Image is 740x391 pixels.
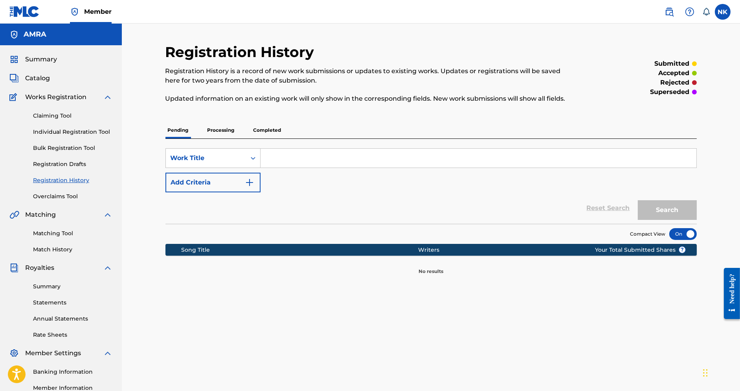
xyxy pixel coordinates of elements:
[84,7,112,16] span: Member
[103,263,112,273] img: expand
[33,331,112,339] a: Rate Sheets
[418,246,620,254] div: Writers
[665,7,674,17] img: search
[33,160,112,168] a: Registration Drafts
[718,262,740,325] iframe: Resource Center
[165,122,191,138] p: Pending
[103,349,112,358] img: expand
[24,30,46,39] h5: AMRA
[25,263,54,273] span: Royalties
[715,4,731,20] div: User Menu
[205,122,237,138] p: Processing
[33,144,112,152] a: Bulk Registration Tool
[25,55,57,64] span: Summary
[682,4,698,20] div: Help
[33,315,112,323] a: Annual Statements
[33,282,112,291] a: Summary
[9,55,57,64] a: SummarySummary
[9,263,19,273] img: Royalties
[9,55,19,64] img: Summary
[9,30,19,39] img: Accounts
[9,92,20,102] img: Works Registration
[33,192,112,201] a: Overclaims Tool
[679,247,685,253] span: ?
[701,353,740,391] iframe: Chat Widget
[630,231,666,238] span: Compact View
[165,148,697,224] form: Search Form
[70,7,79,17] img: Top Rightsholder
[165,66,575,85] p: Registration History is a record of new work submissions or updates to existing works. Updates or...
[33,245,112,254] a: Match History
[661,78,690,87] p: rejected
[165,94,575,103] p: Updated information on an existing work will only show in the corresponding fields. New work subm...
[103,210,112,219] img: expand
[33,229,112,238] a: Matching Tool
[661,4,677,20] a: Public Search
[25,210,56,219] span: Matching
[33,176,112,184] a: Registration History
[25,349,81,358] span: Member Settings
[25,74,50,83] span: Catalog
[9,210,19,219] img: Matching
[33,128,112,136] a: Individual Registration Tool
[9,6,40,17] img: MLC Logo
[650,87,690,97] p: superseded
[171,153,241,163] div: Work Title
[103,92,112,102] img: expand
[595,246,686,254] span: Your Total Submitted Shares
[33,299,112,307] a: Statements
[655,59,690,68] p: submitted
[181,246,418,254] div: Song Title
[9,74,19,83] img: Catalog
[9,74,50,83] a: CatalogCatalog
[33,112,112,120] a: Claiming Tool
[702,8,710,16] div: Notifications
[245,178,254,187] img: 9d2ae6d4665cec9f34b9.svg
[703,361,708,385] div: Drag
[659,68,690,78] p: accepted
[419,258,443,275] p: No results
[251,122,284,138] p: Completed
[165,173,261,192] button: Add Criteria
[25,92,86,102] span: Works Registration
[33,368,112,376] a: Banking Information
[9,349,19,358] img: Member Settings
[685,7,694,17] img: help
[165,43,318,61] h2: Registration History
